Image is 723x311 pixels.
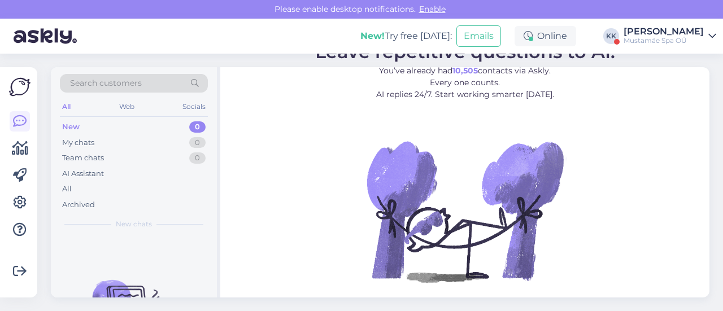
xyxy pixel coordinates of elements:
p: You’ve already had contacts via Askly. Every one counts. AI replies 24/7. Start working smarter [... [315,65,615,100]
div: 0 [189,152,206,164]
span: New chats [116,219,152,229]
img: Askly Logo [9,76,31,98]
div: 0 [189,137,206,148]
div: Archived [62,199,95,211]
span: Enable [416,4,449,14]
div: AI Assistant [62,168,104,179]
div: All [62,183,72,195]
div: Socials [180,99,208,114]
div: My chats [62,137,94,148]
b: 10,505 [452,65,478,76]
span: Search customers [70,77,142,89]
div: Team chats [62,152,104,164]
b: New! [360,30,385,41]
div: All [60,99,73,114]
div: Mustamäe Spa OÜ [624,36,704,45]
div: New [62,121,80,133]
div: Try free [DATE]: [360,29,452,43]
div: [PERSON_NAME] [624,27,704,36]
div: 0 [189,121,206,133]
div: Web [117,99,137,114]
div: KK [603,28,619,44]
div: Online [515,26,576,46]
button: Emails [456,25,501,47]
a: [PERSON_NAME]Mustamäe Spa OÜ [624,27,716,45]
